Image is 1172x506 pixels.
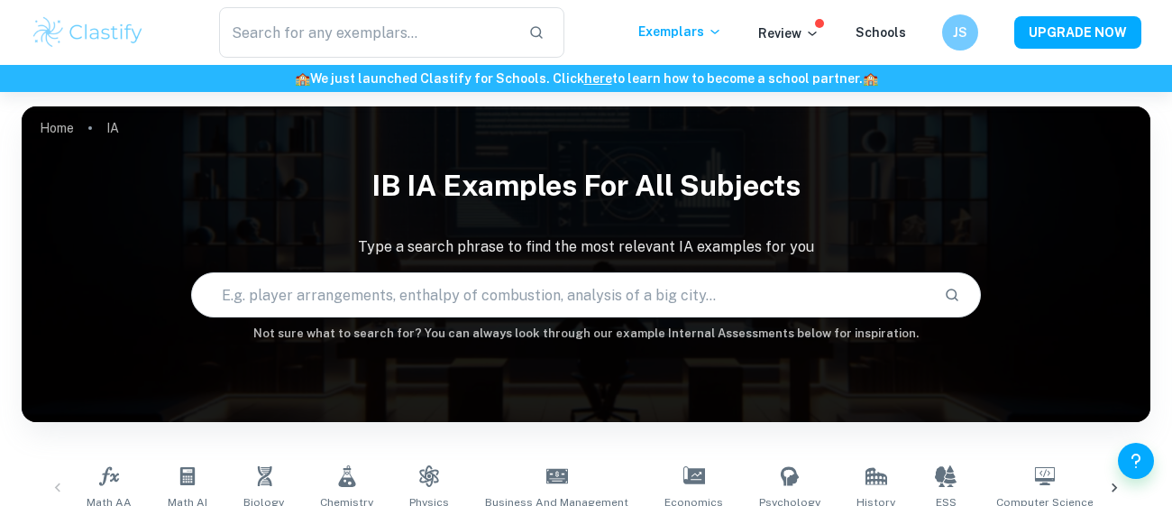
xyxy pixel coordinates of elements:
[1014,16,1141,49] button: UPGRADE NOW
[106,118,119,138] p: IA
[295,71,310,86] span: 🏫
[22,157,1150,215] h1: IB IA examples for all subjects
[758,23,819,43] p: Review
[31,14,145,51] img: Clastify logo
[22,325,1150,343] h6: Not sure what to search for? You can always look through our example Internal Assessments below f...
[40,115,74,141] a: Home
[950,23,971,42] h6: JS
[942,14,978,51] button: JS
[4,69,1168,88] h6: We just launched Clastify for Schools. Click to learn how to become a school partner.
[937,280,967,310] button: Search
[638,22,722,41] p: Exemplars
[1118,443,1154,479] button: Help and Feedback
[22,236,1150,258] p: Type a search phrase to find the most relevant IA examples for you
[863,71,878,86] span: 🏫
[856,25,906,40] a: Schools
[192,270,929,320] input: E.g. player arrangements, enthalpy of combustion, analysis of a big city...
[584,71,612,86] a: here
[219,7,514,58] input: Search for any exemplars...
